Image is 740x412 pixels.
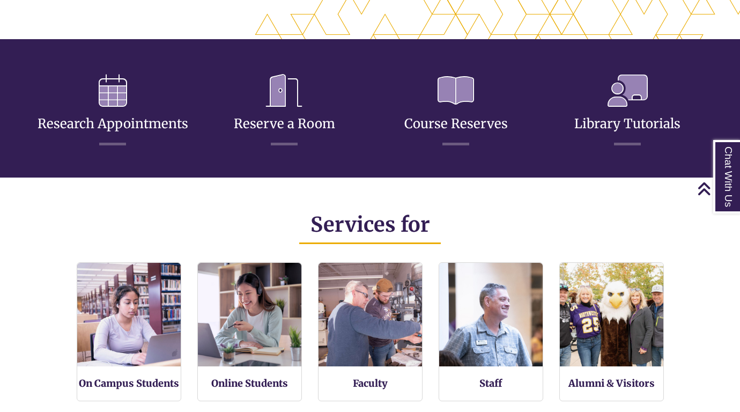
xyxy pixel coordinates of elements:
[353,377,388,389] a: Faculty
[560,263,663,366] img: Alumni and Visitors Services
[79,377,179,389] a: On Campus Students
[319,263,422,366] img: Faculty Resources
[568,377,655,389] a: Alumni & Visitors
[404,90,508,132] a: Course Reserves
[310,212,430,237] span: Services for
[211,377,288,389] a: Online Students
[38,90,188,132] a: Research Appointments
[198,263,301,366] img: Online Students Services
[574,90,680,132] a: Library Tutorials
[479,377,502,389] a: Staff
[697,181,737,196] a: Back to Top
[234,90,335,132] a: Reserve a Room
[439,263,543,366] img: Staff Services
[77,263,181,366] img: On Campus Students Services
